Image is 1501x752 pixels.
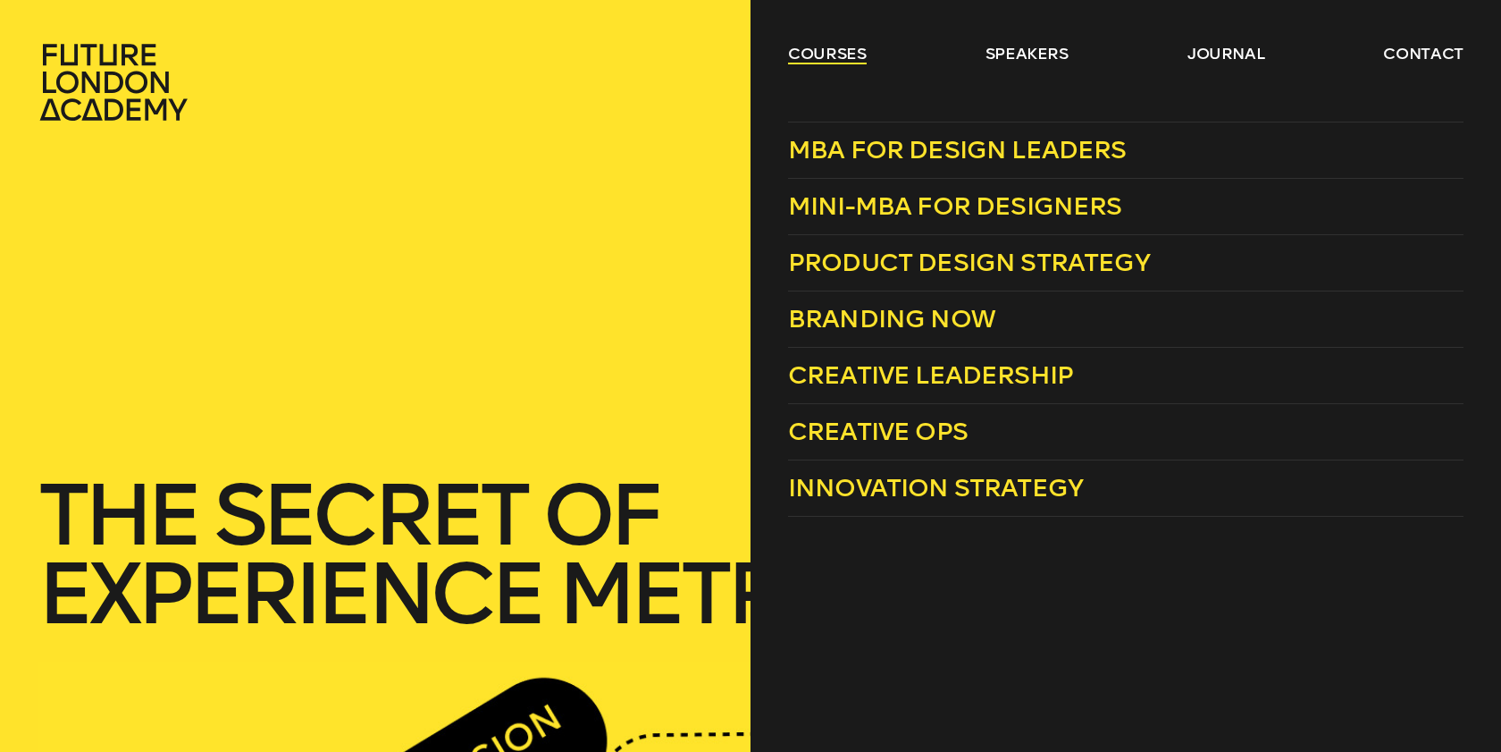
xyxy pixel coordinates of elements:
[1187,43,1265,64] a: journal
[788,43,867,64] a: courses
[788,235,1463,292] a: Product Design Strategy
[1383,43,1463,64] a: contact
[788,304,995,334] span: Branding Now
[788,460,1463,517] a: Innovation Strategy
[788,135,1127,165] span: MBA for Design Leaders
[788,179,1463,235] a: Mini-MBA for Designers
[788,348,1463,404] a: Creative Leadership
[788,248,1150,277] span: Product Design Strategy
[788,404,1463,460] a: Creative Ops
[788,360,1073,390] span: Creative Leadership
[788,191,1122,221] span: Mini-MBA for Designers
[788,473,1083,503] span: Innovation Strategy
[788,292,1463,348] a: Branding Now
[788,417,968,446] span: Creative Ops
[788,122,1463,179] a: MBA for Design Leaders
[985,43,1069,64] a: speakers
